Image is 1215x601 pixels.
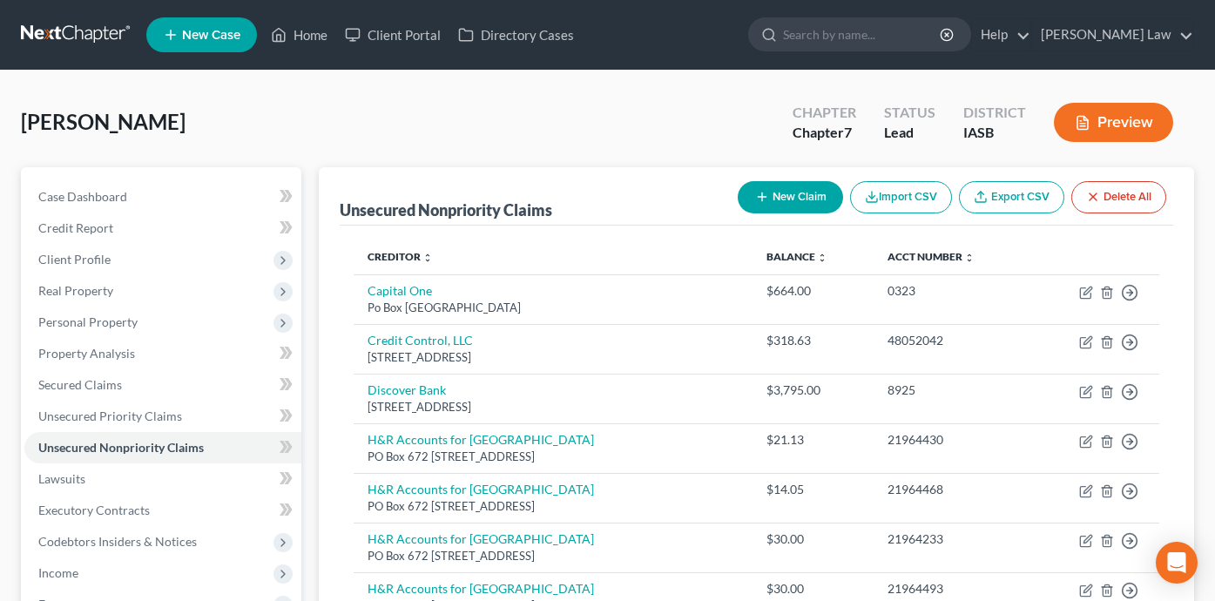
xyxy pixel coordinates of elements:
i: unfold_more [422,253,433,263]
div: [STREET_ADDRESS] [368,349,739,366]
a: H&R Accounts for [GEOGRAPHIC_DATA] [368,531,594,546]
div: 8925 [888,382,1016,399]
a: Capital One [368,283,432,298]
div: Unsecured Nonpriority Claims [340,199,552,220]
div: $3,795.00 [766,382,860,399]
div: 48052042 [888,332,1016,349]
a: Home [262,19,336,51]
div: Open Intercom Messenger [1156,542,1198,584]
a: Creditor unfold_more [368,250,433,263]
a: Unsecured Nonpriority Claims [24,432,301,463]
div: PO Box 672 [STREET_ADDRESS] [368,548,739,564]
span: [PERSON_NAME] [21,109,186,134]
a: Case Dashboard [24,181,301,213]
span: Secured Claims [38,377,122,392]
a: Executory Contracts [24,495,301,526]
i: unfold_more [817,253,827,263]
a: Help [972,19,1030,51]
div: Po Box [GEOGRAPHIC_DATA] [368,300,739,316]
a: H&R Accounts for [GEOGRAPHIC_DATA] [368,581,594,596]
span: Property Analysis [38,346,135,361]
div: 21964430 [888,431,1016,449]
span: Executory Contracts [38,503,150,517]
div: IASB [963,123,1026,143]
div: 21964493 [888,580,1016,598]
a: Property Analysis [24,338,301,369]
div: $30.00 [766,530,860,548]
span: New Case [182,29,240,42]
div: Chapter [793,103,856,123]
a: Acct Number unfold_more [888,250,975,263]
a: Unsecured Priority Claims [24,401,301,432]
span: Credit Report [38,220,113,235]
a: Balance unfold_more [766,250,827,263]
span: Unsecured Nonpriority Claims [38,440,204,455]
a: Client Portal [336,19,449,51]
span: 7 [844,124,852,140]
div: $318.63 [766,332,860,349]
span: Personal Property [38,314,138,329]
div: 21964233 [888,530,1016,548]
span: Income [38,565,78,580]
span: Lawsuits [38,471,85,486]
input: Search by name... [783,18,942,51]
a: Export CSV [959,181,1064,213]
div: 0323 [888,282,1016,300]
div: $664.00 [766,282,860,300]
button: Preview [1054,103,1173,142]
a: Secured Claims [24,369,301,401]
a: H&R Accounts for [GEOGRAPHIC_DATA] [368,482,594,496]
a: Credit Control, LLC [368,333,473,348]
a: Credit Report [24,213,301,244]
a: Directory Cases [449,19,583,51]
button: Delete All [1071,181,1166,213]
span: Client Profile [38,252,111,267]
div: $30.00 [766,580,860,598]
a: [PERSON_NAME] Law [1032,19,1193,51]
button: New Claim [738,181,843,213]
div: 21964468 [888,481,1016,498]
div: District [963,103,1026,123]
div: $21.13 [766,431,860,449]
div: PO Box 672 [STREET_ADDRESS] [368,449,739,465]
i: unfold_more [964,253,975,263]
div: Status [884,103,935,123]
div: PO Box 672 [STREET_ADDRESS] [368,498,739,515]
a: H&R Accounts for [GEOGRAPHIC_DATA] [368,432,594,447]
div: $14.05 [766,481,860,498]
div: Lead [884,123,935,143]
a: Lawsuits [24,463,301,495]
span: Unsecured Priority Claims [38,409,182,423]
div: [STREET_ADDRESS] [368,399,739,415]
button: Import CSV [850,181,952,213]
a: Discover Bank [368,382,446,397]
span: Case Dashboard [38,189,127,204]
div: Chapter [793,123,856,143]
span: Codebtors Insiders & Notices [38,534,197,549]
span: Real Property [38,283,113,298]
